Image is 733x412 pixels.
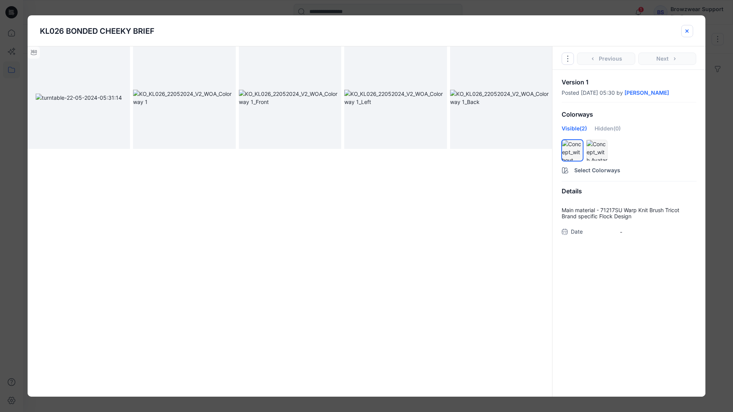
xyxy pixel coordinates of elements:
img: KO_KL026_22052024_V2_WOA_Colorway 1_Left [344,90,447,106]
button: close-btn [681,25,693,37]
img: turntable-22-05-2024-05:31:14 [36,94,122,102]
div: Posted [DATE] 05:30 by [562,90,696,96]
span: Date [571,227,617,238]
div: hide/show colorwayConcept_without Avatar [562,140,583,161]
button: Options [562,53,574,65]
span: - [620,228,696,236]
div: Hidden (0) [595,124,621,138]
a: [PERSON_NAME] [625,90,669,96]
img: KO_KL026_22052024_V2_WOA_Colorway 1_Front [239,90,341,106]
p: Version 1 [562,79,696,85]
div: Details [552,181,705,201]
img: KO_KL026_22052024_V2_WOA_Colorway 1 [133,90,235,106]
div: Visible (2) [562,124,587,138]
div: hide/show colorwayConcept_with Avatar [586,140,608,161]
p: Main material - 71217SU Warp Knit Brush Tricot Brand specific Flock Design [562,207,696,219]
img: KO_KL026_22052024_V2_WOA_Colorway 1_Back [450,90,552,106]
button: Select Colorways [552,163,705,175]
div: Colorways [552,105,705,124]
p: KL026 BONDED CHEEKY BRIEF [40,25,154,37]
